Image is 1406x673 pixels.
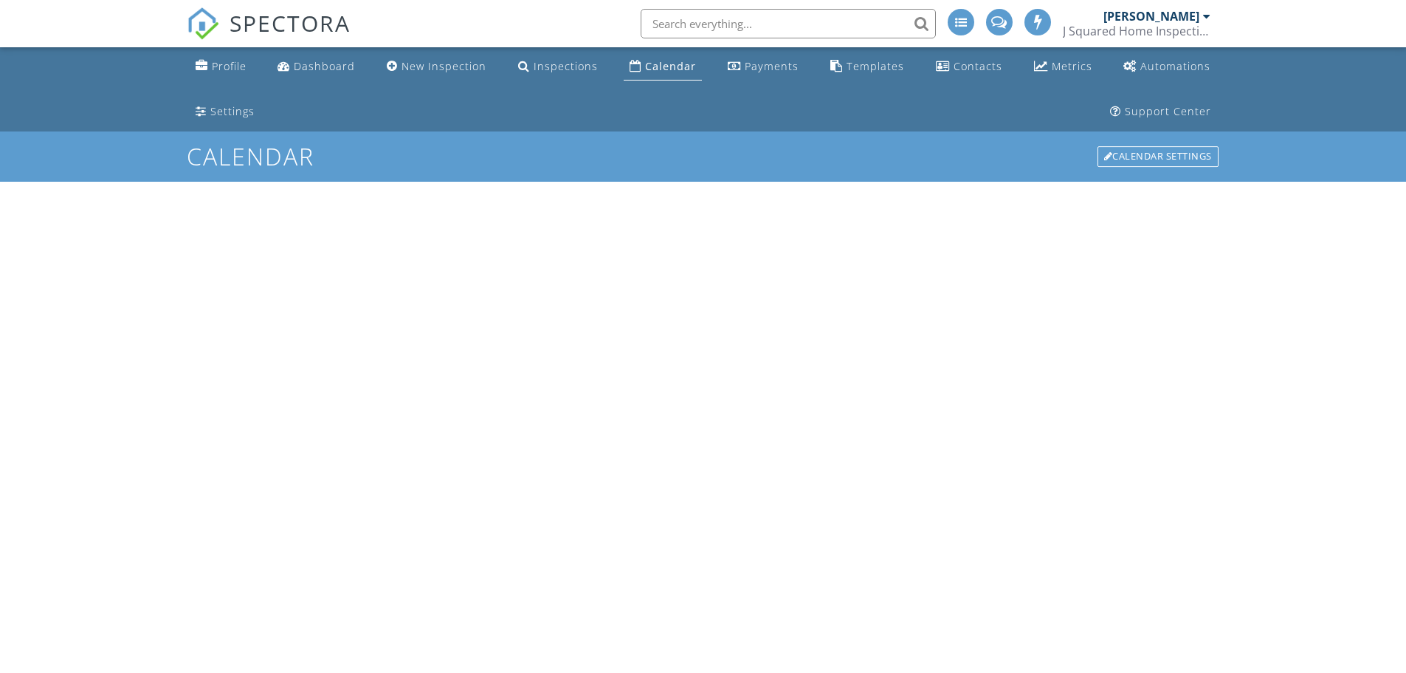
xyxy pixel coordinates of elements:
[1103,9,1199,24] div: [PERSON_NAME]
[1104,98,1217,126] a: Support Center
[1063,24,1210,38] div: J Squared Home Inspections, LLC
[1052,59,1092,73] div: Metrics
[534,59,598,73] div: Inspections
[294,59,355,73] div: Dashboard
[230,7,351,38] span: SPECTORA
[190,98,261,126] a: Settings
[1125,104,1211,118] div: Support Center
[1097,146,1219,167] div: Calendar Settings
[641,9,936,38] input: Search everything...
[624,53,702,81] a: Calendar
[722,53,804,81] a: Payments
[402,59,486,73] div: New Inspection
[190,53,252,81] a: Company Profile
[187,143,1220,169] h1: Calendar
[824,53,910,81] a: Templates
[187,7,219,40] img: The Best Home Inspection Software - Spectora
[954,59,1002,73] div: Contacts
[930,53,1008,81] a: Contacts
[745,59,799,73] div: Payments
[272,53,361,81] a: Dashboard
[847,59,904,73] div: Templates
[212,59,247,73] div: Profile
[1096,145,1220,168] a: Calendar Settings
[645,59,696,73] div: Calendar
[1028,53,1098,81] a: Metrics
[512,53,604,81] a: Inspections
[210,104,255,118] div: Settings
[1140,59,1210,73] div: Automations
[187,20,351,51] a: SPECTORA
[1117,53,1216,81] a: Automations (Advanced)
[381,53,492,81] a: New Inspection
